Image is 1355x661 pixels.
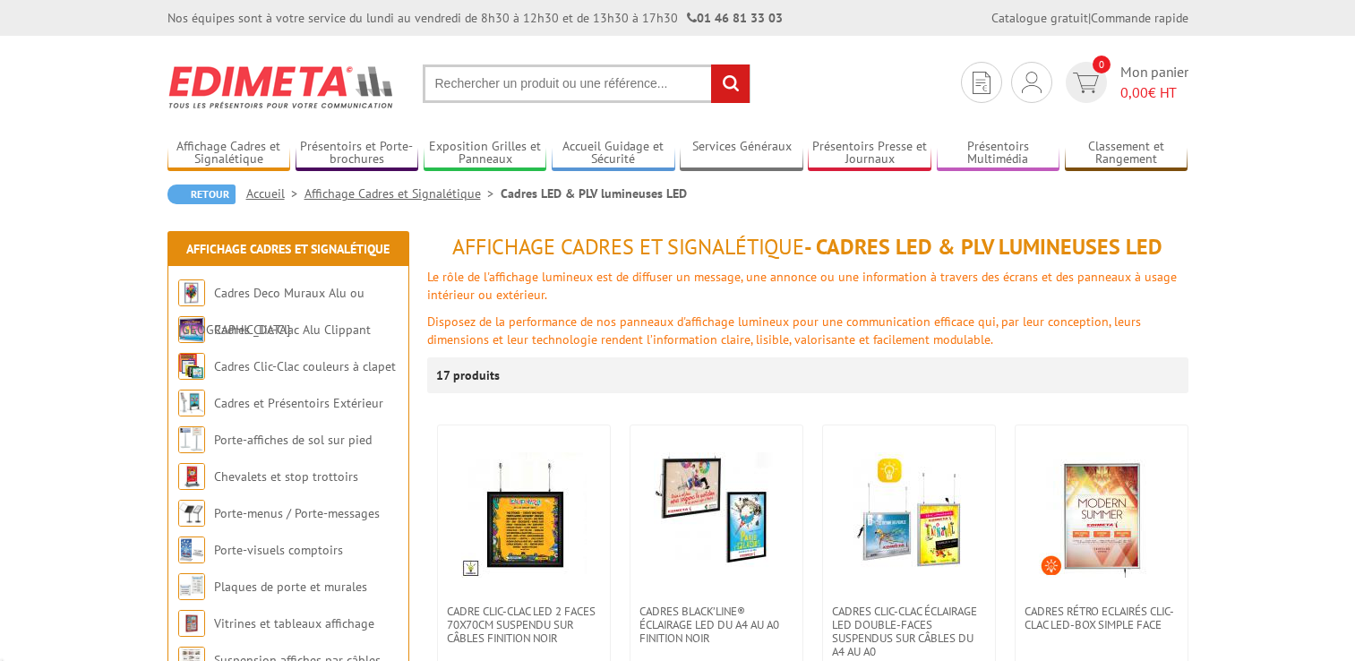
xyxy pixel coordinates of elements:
[1016,605,1188,631] a: Cadres Rétro Eclairés Clic-Clac LED-Box simple face
[214,468,358,485] a: Chevalets et stop trottoirs
[214,505,380,521] a: Porte-menus / Porte-messages
[1065,139,1188,168] a: Classement et Rangement
[167,139,291,168] a: Affichage Cadres et Signalétique
[214,395,383,411] a: Cadres et Présentoirs Extérieur
[973,72,991,94] img: devis rapide
[687,10,783,26] strong: 01 46 81 33 03
[186,241,390,257] a: Affichage Cadres et Signalétique
[167,185,236,204] a: Retour
[552,139,675,168] a: Accueil Guidage et Sécurité
[214,358,396,374] a: Cadres Clic-Clac couleurs à clapet
[846,452,972,578] img: Cadres clic-clac éclairage LED double-faces suspendus sur câbles du A4 au A0
[427,236,1188,259] h1: - Cadres LED & PLV lumineuses LED
[630,605,802,645] a: Cadres Black’Line® éclairage LED du A4 au A0 finition noir
[461,452,587,578] img: Cadre Clic-Clac LED 2 faces 70x70cm suspendu sur câbles finition noir
[178,463,205,490] img: Chevalets et stop trottoirs
[654,452,779,578] img: Cadres Black’Line® éclairage LED du A4 au A0 finition noir
[214,542,343,558] a: Porte-visuels comptoirs
[447,605,601,645] span: Cadre Clic-Clac LED 2 faces 70x70cm suspendu sur câbles finition noir
[178,279,205,306] img: Cadres Deco Muraux Alu ou Bois
[1061,62,1188,103] a: devis rapide 0 Mon panier 0,00€ HT
[991,10,1088,26] a: Catalogue gratuit
[1120,62,1188,103] span: Mon panier
[178,285,364,338] a: Cadres Deco Muraux Alu ou [GEOGRAPHIC_DATA]
[178,500,205,527] img: Porte-menus / Porte-messages
[1073,73,1099,93] img: devis rapide
[214,579,367,595] a: Plaques de porte et murales
[427,313,1141,348] font: Disposez de la performance de nos panneaux d'affichage lumineux pour une communication efficace q...
[501,185,687,202] li: Cadres LED & PLV lumineuses LED
[304,185,501,202] a: Affichage Cadres et Signalétique
[1120,83,1148,101] span: 0,00
[178,426,205,453] img: Porte-affiches de sol sur pied
[1093,56,1111,73] span: 0
[436,357,503,393] p: 17 produits
[214,432,372,448] a: Porte-affiches de sol sur pied
[680,139,803,168] a: Services Généraux
[808,139,931,168] a: Présentoirs Presse et Journaux
[832,605,986,658] span: Cadres clic-clac éclairage LED double-faces suspendus sur câbles du A4 au A0
[937,139,1060,168] a: Présentoirs Multimédia
[178,390,205,416] img: Cadres et Présentoirs Extérieur
[424,139,547,168] a: Exposition Grilles et Panneaux
[438,605,610,645] a: Cadre Clic-Clac LED 2 faces 70x70cm suspendu sur câbles finition noir
[823,605,995,658] a: Cadres clic-clac éclairage LED double-faces suspendus sur câbles du A4 au A0
[423,64,750,103] input: Rechercher un produit ou une référence...
[214,615,374,631] a: Vitrines et tableaux affichage
[296,139,419,168] a: Présentoirs et Porte-brochures
[167,54,396,120] img: Edimeta
[1039,452,1164,578] img: Cadres Rétro Eclairés Clic-Clac LED-Box simple face
[167,9,783,27] div: Nos équipes sont à votre service du lundi au vendredi de 8h30 à 12h30 et de 13h30 à 17h30
[991,9,1188,27] div: |
[178,610,205,637] img: Vitrines et tableaux affichage
[427,269,1177,303] font: Le rôle de l'affichage lumineux est de diffuser un message, une annonce ou une information à trav...
[1091,10,1188,26] a: Commande rapide
[178,537,205,563] img: Porte-visuels comptoirs
[246,185,304,202] a: Accueil
[711,64,750,103] input: rechercher
[639,605,793,645] span: Cadres Black’Line® éclairage LED du A4 au A0 finition noir
[1022,72,1042,93] img: devis rapide
[178,353,205,380] img: Cadres Clic-Clac couleurs à clapet
[452,233,804,261] span: Affichage Cadres et Signalétique
[178,573,205,600] img: Plaques de porte et murales
[214,322,371,338] a: Cadres Clic-Clac Alu Clippant
[1120,82,1188,103] span: € HT
[1025,605,1179,631] span: Cadres Rétro Eclairés Clic-Clac LED-Box simple face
